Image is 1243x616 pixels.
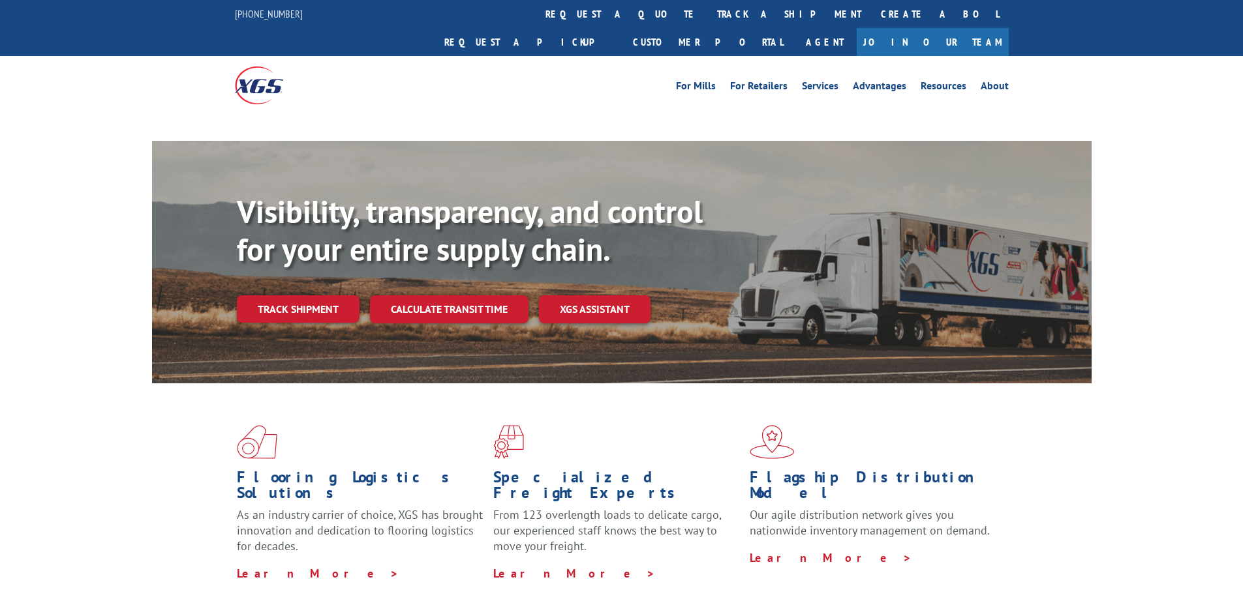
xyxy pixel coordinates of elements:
span: As an industry carrier of choice, XGS has brought innovation and dedication to flooring logistics... [237,507,483,553]
a: [PHONE_NUMBER] [235,7,303,20]
h1: Flagship Distribution Model [750,469,996,507]
a: For Mills [676,81,716,95]
a: Customer Portal [623,28,793,56]
h1: Flooring Logistics Solutions [237,469,483,507]
img: xgs-icon-flagship-distribution-model-red [750,425,795,459]
a: Join Our Team [857,28,1009,56]
a: Learn More > [750,550,912,565]
img: xgs-icon-focused-on-flooring-red [493,425,524,459]
a: Request a pickup [435,28,623,56]
a: Learn More > [493,566,656,581]
a: Agent [793,28,857,56]
a: For Retailers [730,81,788,95]
a: Services [802,81,838,95]
h1: Specialized Freight Experts [493,469,740,507]
a: About [981,81,1009,95]
a: Learn More > [237,566,399,581]
b: Visibility, transparency, and control for your entire supply chain. [237,191,703,269]
a: Resources [921,81,966,95]
span: Our agile distribution network gives you nationwide inventory management on demand. [750,507,990,538]
a: XGS ASSISTANT [539,295,651,323]
p: From 123 overlength loads to delicate cargo, our experienced staff knows the best way to move you... [493,507,740,565]
a: Track shipment [237,295,360,323]
a: Calculate transit time [370,295,529,323]
a: Advantages [853,81,906,95]
img: xgs-icon-total-supply-chain-intelligence-red [237,425,277,459]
